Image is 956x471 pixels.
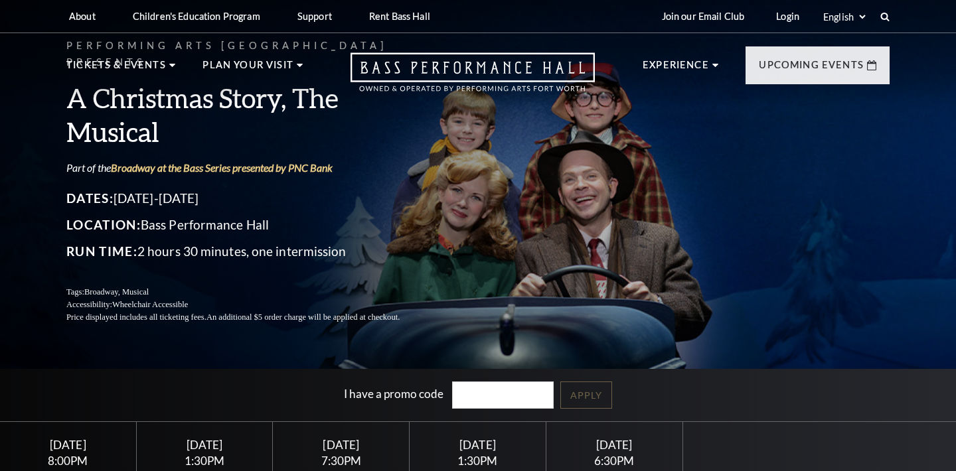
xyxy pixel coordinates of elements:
[759,57,864,81] p: Upcoming Events
[66,241,432,262] p: 2 hours 30 minutes, one intermission
[426,455,530,466] div: 1:30PM
[821,11,868,23] select: Select:
[289,438,393,452] div: [DATE]
[66,214,432,235] p: Bass Performance Hall
[344,387,443,401] label: I have a promo code
[16,455,120,466] div: 8:00PM
[66,57,166,81] p: Tickets & Events
[66,190,114,206] span: Dates:
[289,455,393,466] div: 7:30PM
[66,311,432,324] p: Price displayed includes all ticketing fees.
[133,11,260,22] p: Children's Education Program
[562,438,667,452] div: [DATE]
[297,11,332,22] p: Support
[84,287,149,297] span: Broadway, Musical
[66,299,432,311] p: Accessibility:
[369,11,430,22] p: Rent Bass Hall
[66,217,141,232] span: Location:
[112,300,188,309] span: Wheelchair Accessible
[202,57,293,81] p: Plan Your Visit
[66,243,137,259] span: Run Time:
[66,161,432,175] p: Part of the
[152,438,256,452] div: [DATE]
[206,312,400,322] span: An additional $5 order charge will be applied at checkout.
[562,455,667,466] div: 6:30PM
[426,438,530,452] div: [DATE]
[643,57,709,81] p: Experience
[16,438,120,452] div: [DATE]
[111,161,333,174] a: Broadway at the Bass Series presented by PNC Bank
[66,286,432,299] p: Tags:
[66,188,432,209] p: [DATE]-[DATE]
[152,455,256,466] div: 1:30PM
[69,11,96,22] p: About
[66,81,432,149] h3: A Christmas Story, The Musical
